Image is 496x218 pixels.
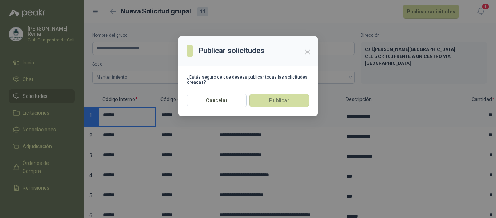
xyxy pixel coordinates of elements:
[302,46,313,58] button: Close
[187,94,247,107] button: Cancelar
[199,45,264,56] h3: Publicar solicitudes
[187,75,309,85] div: ¿Estás seguro de que deseas publicar todas las solicitudes creadas?
[249,94,309,107] button: Publicar
[305,49,310,55] span: close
